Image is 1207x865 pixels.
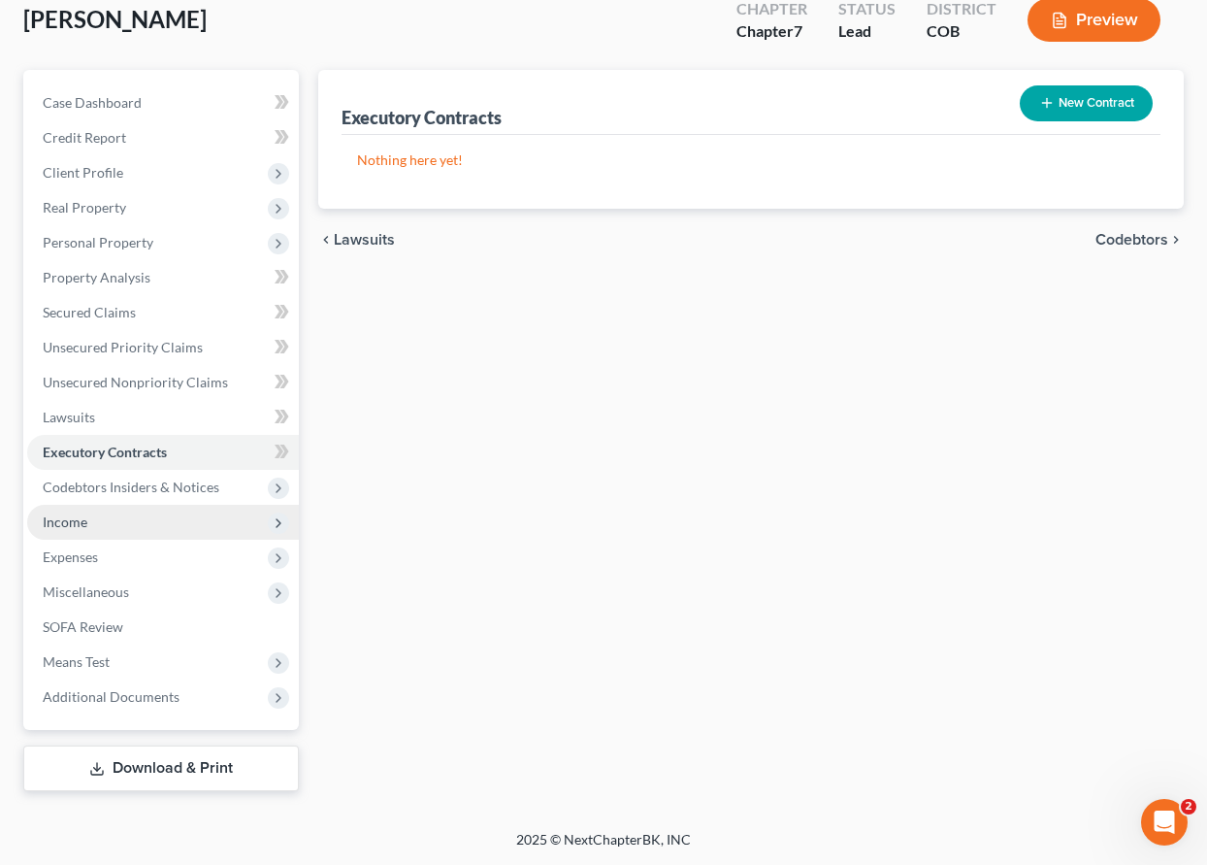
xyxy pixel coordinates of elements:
span: Executory Contracts [43,444,167,460]
span: [PERSON_NAME] [23,5,207,33]
span: Expenses [43,549,98,565]
div: Chapter [736,20,807,43]
span: Unsecured Nonpriority Claims [43,374,228,390]
span: Codebtors [1095,232,1168,248]
a: SOFA Review [27,610,299,645]
span: Codebtors Insiders & Notices [43,479,219,495]
span: Lawsuits [334,232,395,248]
span: Secured Claims [43,304,136,320]
span: 7 [794,21,802,40]
i: chevron_right [1168,232,1184,248]
iframe: Intercom live chat [1141,799,1188,846]
span: 2 [1181,799,1196,815]
div: Lead [838,20,896,43]
a: Unsecured Nonpriority Claims [27,365,299,400]
button: Codebtors chevron_right [1095,232,1184,248]
span: Income [43,514,87,530]
a: Unsecured Priority Claims [27,330,299,365]
span: Case Dashboard [43,94,142,111]
span: Real Property [43,199,126,216]
span: Client Profile [43,164,123,181]
button: New Contract [1020,85,1153,121]
button: chevron_left Lawsuits [318,232,395,248]
a: Download & Print [23,746,299,791]
span: Lawsuits [43,409,95,425]
div: 2025 © NextChapterBK, INC [50,830,1157,865]
span: Means Test [43,653,110,670]
span: Miscellaneous [43,583,129,600]
p: Nothing here yet! [357,150,1145,170]
a: Secured Claims [27,295,299,330]
span: Additional Documents [43,688,179,705]
i: chevron_left [318,232,334,248]
a: Case Dashboard [27,85,299,120]
span: Personal Property [43,234,153,250]
span: Credit Report [43,129,126,146]
span: Property Analysis [43,269,150,285]
a: Credit Report [27,120,299,155]
a: Lawsuits [27,400,299,435]
a: Executory Contracts [27,435,299,470]
span: Unsecured Priority Claims [43,339,203,355]
div: Executory Contracts [342,106,502,129]
span: SOFA Review [43,618,123,635]
a: Property Analysis [27,260,299,295]
div: COB [927,20,996,43]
